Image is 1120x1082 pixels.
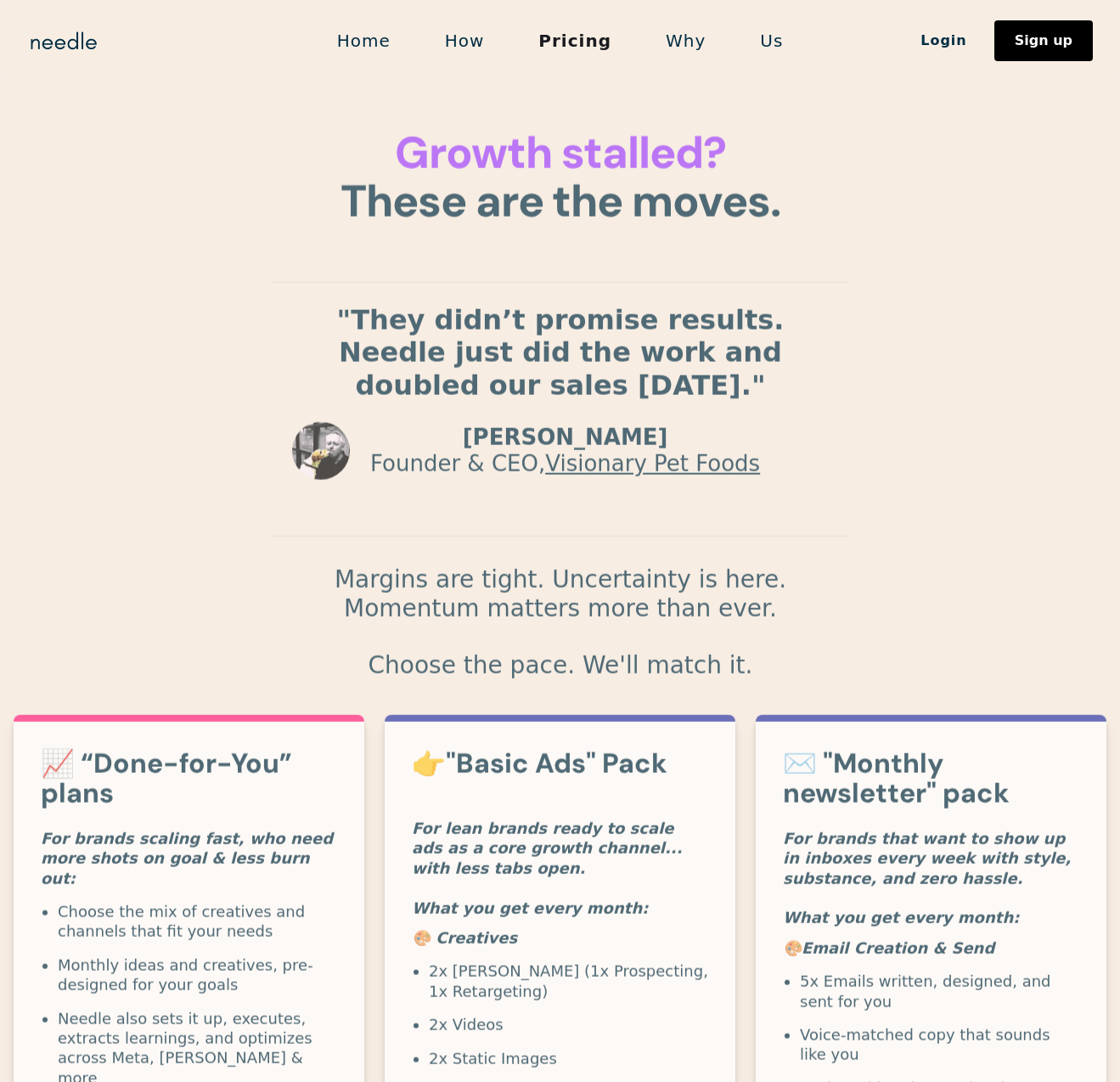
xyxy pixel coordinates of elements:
[429,961,708,1001] li: 2x [PERSON_NAME] (1x Prospecting, 1x Retargeting)
[370,425,760,451] p: [PERSON_NAME]
[370,451,760,477] p: Founder & CEO,
[272,129,849,226] h1: These are the moves.
[58,955,337,995] li: Monthly ideas and creatives, pre-designed for your goals
[412,929,517,947] em: 🎨 Creatives
[58,902,337,942] li: Choose the mix of creatives and channels that fit your needs
[800,972,1079,1012] li: 5x Emails written, designed, and sent for you
[41,749,337,809] h3: 📈 “Done-for-You” plans
[800,1025,1079,1065] li: Voice-matched copy that sounds like you
[733,23,810,59] a: Us
[783,749,1079,809] h3: ✉️ "Monthly newsletter" pack
[41,829,333,887] em: For brands scaling fast, who need more shots on goal & less burn out:
[412,746,667,781] strong: 👉"Basic Ads" Pack
[310,23,418,59] a: Home
[412,820,683,917] em: For lean brands ready to scale ads as a core growth channel... with less tabs open. What you get ...
[336,304,784,402] strong: "They didn’t promise results. Needle just did the work and doubled our sales [DATE]."
[429,1048,708,1068] li: 2x Static Images
[545,451,760,476] a: Visionary Pet Foods
[783,829,1071,927] em: For brands that want to show up in inboxes every week with style, substance, and zero hassle. Wha...
[395,124,725,182] span: Growth stalled?
[272,565,849,679] p: Margins are tight. Uncertainty is here. Momentum matters more than ever. Choose the pace. We'll m...
[893,26,994,55] a: Login
[639,23,733,59] a: Why
[994,20,1093,61] a: Sign up
[429,1015,708,1034] li: 2x Videos
[418,23,512,59] a: How
[511,23,639,59] a: Pricing
[1015,34,1072,48] div: Sign up
[783,938,802,956] em: 🎨
[802,938,994,956] em: Email Creation & Send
